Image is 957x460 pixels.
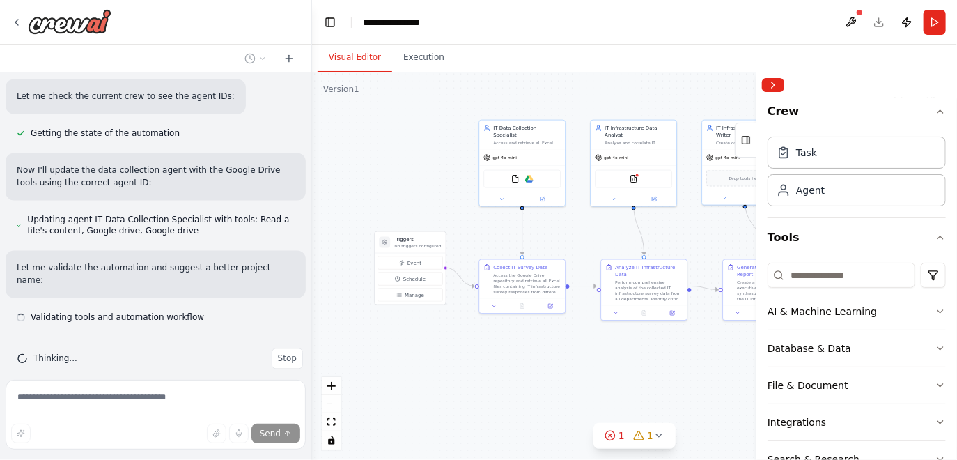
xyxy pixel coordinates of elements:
g: Edge from 2d06ebc3-5d21-4b13-aa87-0ade40b94220 to b368389b-ab2e-4185-a2ef-9e6bedda68a8 [630,203,648,255]
div: File & Document [768,378,848,392]
span: gpt-4o-mini [604,155,628,160]
span: Drop tools here [729,175,761,182]
button: fit view [322,413,341,431]
button: Open in side panel [746,194,786,202]
div: Version 1 [323,84,359,95]
div: Access and retrieve all Excel files from the Google Drive repository containing IT infrastructure... [493,140,561,146]
button: Toggle Sidebar [751,72,762,460]
span: Updating agent IT Data Collection Specialist with tools: Read a file's content, Google drive, Goo... [27,215,295,237]
h3: Triggers [394,236,441,243]
div: IT Data Collection SpecialistAccess and retrieve all Excel files from the Google Drive repository... [478,120,566,207]
button: Open in side panel [660,309,684,317]
button: Switch to previous chat [239,50,272,67]
button: Collapse right sidebar [762,78,784,92]
button: No output available [508,302,537,310]
div: AI & Machine Learning [768,305,877,319]
div: IT Infrastructure Data AnalystAnalyze and correlate IT infrastructure survey data from multiple d... [590,120,677,207]
button: Click to speak your automation idea [229,424,249,443]
p: Now I'll update the data collection agent with the Google Drive tools using the correct agent ID: [17,164,295,190]
div: IT Infrastructure Data Analyst [605,125,672,139]
div: TriggersNo triggers configuredEventScheduleManage [374,231,446,305]
div: Database & Data [768,342,851,355]
div: Collect IT Survey DataAccess the Google Drive repository and retrieve all Excel files containing ... [478,259,566,314]
button: Execution [392,43,456,72]
button: zoom in [322,377,341,395]
div: IT Infrastructure Report WriterCreate comprehensive, executive-level reports that present IT infr... [701,120,788,206]
img: FileReadTool [511,175,520,183]
button: Improve this prompt [11,424,31,443]
button: Open in side panel [635,195,674,204]
button: Database & Data [768,330,946,367]
div: Integrations [768,415,826,429]
button: Visual Editor [318,43,392,72]
div: Create comprehensive, executive-level reports that present IT infrastructure insights, critical s... [716,140,784,146]
div: Analyze IT Infrastructure DataPerform comprehensive analysis of the collected IT infrastructure s... [600,259,687,321]
div: Agent [796,183,825,197]
span: gpt-4o-mini [715,155,740,160]
button: Integrations [768,404,946,440]
button: Tools [768,218,946,257]
g: Edge from b368389b-ab2e-4185-a2ef-9e6bedda68a8 to b0273073-6326-4bec-998e-8040d5cfd4b3 [692,283,719,293]
g: Edge from triggers to b71e5c42-089a-40a1-b01e-f81d03a26c79 [445,264,475,290]
div: Generate IT Infrastructure ReportCreate a comprehensive executive report that synthesizes all fin... [722,259,809,321]
button: Hide left sidebar [320,13,340,32]
div: IT Infrastructure Report Writer [716,125,784,139]
button: Schedule [378,273,442,286]
button: Open in side panel [538,302,562,310]
div: Access the Google Drive repository and retrieve all Excel files containing IT infrastructure surv... [493,273,561,295]
div: Analyze IT Infrastructure Data [615,264,683,278]
div: Collect IT Survey Data [493,264,547,271]
img: Logo [28,9,111,34]
div: React Flow controls [322,377,341,450]
div: Task [796,146,817,160]
p: Let me check the current crew to see the agent IDs: [17,91,235,103]
g: Edge from 333788e6-d93d-4046-9e24-1c9d665a3d1c to b71e5c42-089a-40a1-b01e-f81d03a26c79 [519,203,526,255]
button: AI & Machine Learning [768,293,946,330]
img: Google drive [525,175,534,183]
button: Send [251,424,300,443]
button: Open in side panel [523,195,563,204]
p: No triggers configured [394,243,441,249]
div: Create a comprehensive executive report that synthesizes all findings from the IT infrastructure ... [737,279,804,302]
span: Stop [278,353,297,365]
span: Thinking... [33,353,77,365]
span: Validating tools and automation workflow [31,312,204,323]
span: Schedule [403,275,426,282]
button: Event [378,256,442,270]
span: 1 [647,429,653,443]
g: Edge from b71e5c42-089a-40a1-b01e-f81d03a26c79 to b368389b-ab2e-4185-a2ef-9e6bedda68a8 [570,283,597,290]
p: Let me validate the automation and suggest a better project name: [17,262,295,287]
span: Getting the state of the automation [31,128,180,139]
span: Event [407,259,421,266]
span: Manage [405,291,424,298]
div: Analyze and correlate IT infrastructure survey data from multiple departments to identify critica... [605,140,672,146]
span: 1 [618,429,625,443]
nav: breadcrumb [363,15,430,29]
button: Upload files [207,424,226,443]
div: Perform comprehensive analysis of the collected IT infrastructure survey data from all department... [615,279,683,302]
div: Generate IT Infrastructure Report [737,264,804,278]
button: No output available [630,309,659,317]
button: Start a new chat [278,50,300,67]
button: Manage [378,289,442,302]
button: File & Document [768,367,946,404]
span: Send [260,428,281,439]
button: Stop [272,348,303,369]
img: CSVSearchTool [630,175,638,183]
div: Crew [768,131,946,217]
button: Crew [768,98,946,131]
button: toggle interactivity [322,431,341,450]
span: gpt-4o-mini [492,155,517,160]
div: IT Data Collection Specialist [493,125,561,139]
button: 11 [593,423,676,449]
